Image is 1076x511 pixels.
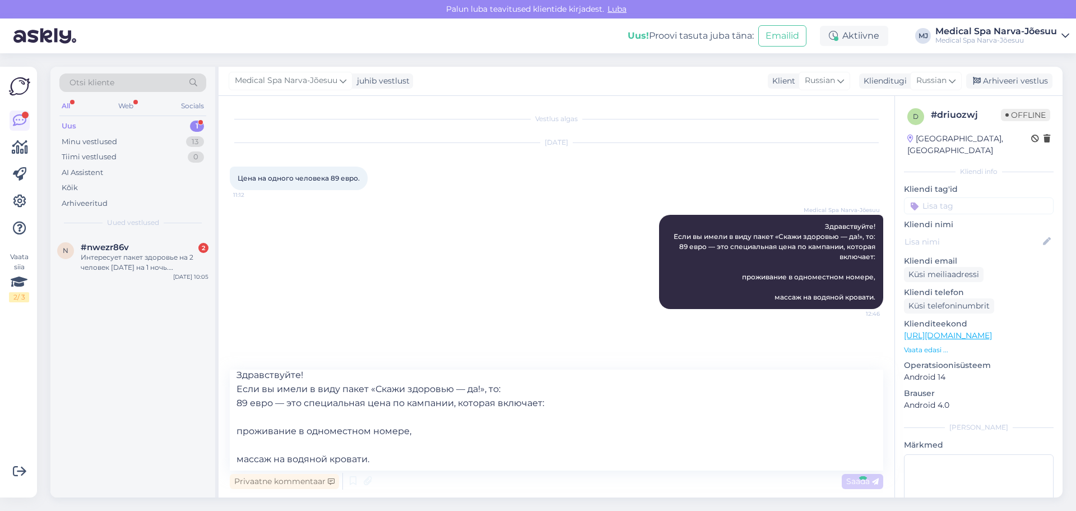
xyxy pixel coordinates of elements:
[233,191,275,199] span: 11:12
[628,30,649,41] b: Uus!
[859,75,907,87] div: Klienditugi
[116,99,136,113] div: Web
[904,439,1054,451] p: Märkmed
[913,112,919,121] span: d
[1001,109,1050,121] span: Offline
[907,133,1031,156] div: [GEOGRAPHIC_DATA], [GEOGRAPHIC_DATA]
[186,136,204,148] div: 13
[904,167,1054,177] div: Kliendi info
[904,298,994,314] div: Küsi telefoninumbrit
[904,345,1054,355] p: Vaata edasi ...
[9,76,30,97] img: Askly Logo
[904,371,1054,383] p: Android 14
[804,206,880,214] span: Medical Spa Narva-Jõesuu
[915,28,931,44] div: MJ
[604,4,630,14] span: Luba
[9,252,29,302] div: Vaata siia
[62,151,117,163] div: Tiimi vestlused
[931,108,1001,122] div: # driuozwj
[188,151,204,163] div: 0
[179,99,206,113] div: Socials
[62,198,108,209] div: Arhiveeritud
[69,77,114,89] span: Otsi kliente
[904,219,1054,231] p: Kliendi nimi
[758,25,806,47] button: Emailid
[904,183,1054,195] p: Kliendi tag'id
[230,137,883,148] div: [DATE]
[916,75,947,87] span: Russian
[820,26,888,46] div: Aktiivne
[904,399,1054,411] p: Android 4.0
[768,75,795,87] div: Klient
[107,218,159,228] span: Uued vestlused
[904,422,1054,432] div: [PERSON_NAME]
[935,36,1057,45] div: Medical Spa Narva-Jõesuu
[62,121,76,132] div: Uus
[935,27,1069,45] a: Medical Spa Narva-JõesuuMedical Spa Narva-Jõesuu
[190,121,204,132] div: 1
[9,292,29,302] div: 2 / 3
[81,252,208,273] div: Интересует пакет здоровье на 2 человек [DATE] на 1 ночь. Подскажите пожалуйста, есть свободные но...
[904,318,1054,330] p: Klienditeekond
[904,267,984,282] div: Küsi meiliaadressi
[805,75,835,87] span: Russian
[904,287,1054,298] p: Kliendi telefon
[628,29,754,43] div: Proovi tasuta juba täna:
[62,182,78,194] div: Kõik
[173,273,208,281] div: [DATE] 10:05
[62,167,103,178] div: AI Assistent
[198,243,208,253] div: 2
[81,242,129,252] span: #nwezr86v
[904,388,1054,399] p: Brauser
[235,75,337,87] span: Medical Spa Narva-Jõesuu
[62,136,117,148] div: Minu vestlused
[230,114,883,124] div: Vestlus algas
[905,236,1041,248] input: Lisa nimi
[966,73,1052,89] div: Arhiveeri vestlus
[353,75,410,87] div: juhib vestlust
[904,360,1054,371] p: Operatsioonisüsteem
[935,27,1057,36] div: Medical Spa Narva-Jõesuu
[238,174,360,182] span: Цена на одного человека 89 евро.
[904,255,1054,267] p: Kliendi email
[838,310,880,318] span: 12:46
[904,330,992,340] a: [URL][DOMAIN_NAME]
[63,246,68,255] span: n
[59,99,72,113] div: All
[904,197,1054,214] input: Lisa tag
